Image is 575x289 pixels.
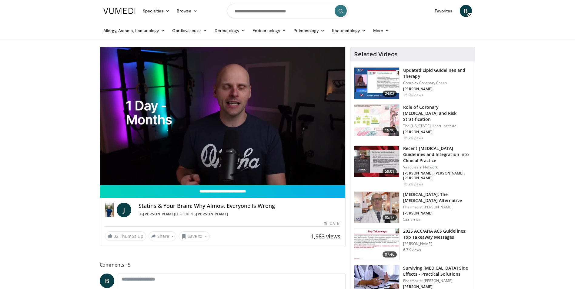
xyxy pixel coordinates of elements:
p: [PERSON_NAME] [403,241,471,246]
h3: Surviving [MEDICAL_DATA] Side Effects - Practical Solutions [403,265,471,277]
span: 19:16 [383,127,397,133]
a: B [460,5,472,17]
a: Favorites [431,5,456,17]
div: By FEATURING [139,211,340,217]
a: [PERSON_NAME] [196,211,228,217]
p: 15.9K views [403,93,423,98]
img: 77f671eb-9394-4acc-bc78-a9f077f94e00.150x105_q85_crop-smart_upscale.jpg [354,68,399,99]
img: Dr. Jordan Rennicke [105,203,115,217]
p: 522 views [403,217,420,222]
span: 32 [114,233,119,239]
a: More [369,25,393,37]
p: [PERSON_NAME] [403,130,471,135]
h4: Statins & Your Brain: Why Almost Everyone Is Wrong [139,203,340,209]
img: 1efa8c99-7b8a-4ab5-a569-1c219ae7bd2c.150x105_q85_crop-smart_upscale.jpg [354,105,399,136]
img: ce9609b9-a9bf-4b08-84dd-8eeb8ab29fc6.150x105_q85_crop-smart_upscale.jpg [354,192,399,223]
a: 05:17 [MEDICAL_DATA]: The [MEDICAL_DATA] Alternative Pharmacist [PERSON_NAME] [PERSON_NAME] 522 v... [354,191,471,224]
p: 15.2K views [403,182,423,187]
p: 15.2K views [403,136,423,141]
a: Pulmonology [290,25,328,37]
button: Share [149,231,177,241]
video-js: Video Player [100,47,346,185]
p: Vasculearn Network [403,165,471,170]
p: Pharmacist [PERSON_NAME] [403,278,471,283]
a: Rheumatology [328,25,369,37]
span: 59:01 [383,168,397,174]
a: Endocrinology [249,25,290,37]
a: Cardiovascular [169,25,211,37]
button: Save to [179,231,210,241]
img: VuMedi Logo [103,8,135,14]
a: Specialties [139,5,173,17]
a: B [100,274,114,288]
h3: 2025 ACC/AHA ACS Guidelines: Top Takeaway Messages [403,228,471,240]
input: Search topics, interventions [227,4,348,18]
h3: Recent [MEDICAL_DATA] Guidelines and Integration into Clinical Practice [403,145,471,164]
a: 07:46 2025 ACC/AHA ACS Guidelines: Top Takeaway Messages [PERSON_NAME] 6.7K views [354,228,471,260]
a: Allergy, Asthma, Immunology [100,25,169,37]
div: [DATE] [324,221,340,226]
p: Pharmacist [PERSON_NAME] [403,205,471,210]
a: Browse [173,5,201,17]
a: 24:02 Updated Lipid Guidelines and Therapy Complex Coronary Cases [PERSON_NAME] 15.9K views [354,67,471,99]
span: Comments 5 [100,261,346,269]
a: 59:01 Recent [MEDICAL_DATA] Guidelines and Integration into Clinical Practice Vasculearn Network ... [354,145,471,187]
h3: [MEDICAL_DATA]: The [MEDICAL_DATA] Alternative [403,191,471,204]
img: 369ac253-1227-4c00-b4e1-6e957fd240a8.150x105_q85_crop-smart_upscale.jpg [354,228,399,260]
h3: Updated Lipid Guidelines and Therapy [403,67,471,79]
a: Dermatology [211,25,249,37]
span: 07:46 [383,251,397,257]
span: 05:17 [383,214,397,221]
img: 87825f19-cf4c-4b91-bba1-ce218758c6bb.150x105_q85_crop-smart_upscale.jpg [354,146,399,177]
a: J [117,203,131,217]
p: [PERSON_NAME] [403,87,471,91]
p: [PERSON_NAME] [403,211,471,216]
p: The [US_STATE] Heart Institute [403,124,471,128]
a: [PERSON_NAME] [143,211,175,217]
p: [PERSON_NAME], [PERSON_NAME], [PERSON_NAME] [403,171,471,181]
span: 1,983 views [311,233,340,240]
span: 24:02 [383,91,397,97]
p: Complex Coronary Cases [403,81,471,85]
a: 32 Thumbs Up [105,231,146,241]
h4: Related Videos [354,51,398,58]
a: 19:16 Role of Coronary [MEDICAL_DATA] and Risk Stratification The [US_STATE] Heart Institute [PER... [354,104,471,141]
p: 6.7K views [403,247,421,252]
h3: Role of Coronary [MEDICAL_DATA] and Risk Stratification [403,104,471,122]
